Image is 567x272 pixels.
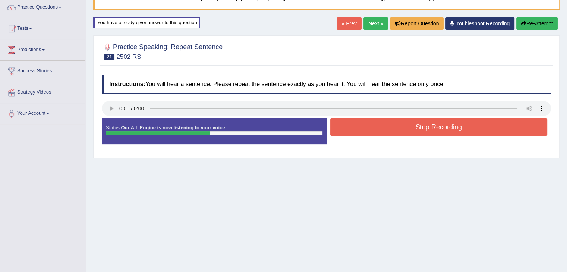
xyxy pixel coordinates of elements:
[109,81,145,87] b: Instructions:
[330,118,548,136] button: Stop Recording
[390,17,444,30] button: Report Question
[102,75,551,94] h4: You will hear a sentence. Please repeat the sentence exactly as you hear it. You will hear the se...
[445,17,514,30] a: Troubleshoot Recording
[0,82,85,101] a: Strategy Videos
[337,17,361,30] a: « Prev
[0,18,85,37] a: Tests
[363,17,388,30] a: Next »
[93,17,200,28] div: You have already given answer to this question
[102,42,223,60] h2: Practice Speaking: Repeat Sentence
[104,54,114,60] span: 21
[116,53,141,60] small: 2502 RS
[516,17,558,30] button: Re-Attempt
[0,39,85,58] a: Predictions
[0,61,85,79] a: Success Stories
[102,118,327,144] div: Status:
[0,103,85,122] a: Your Account
[121,125,226,130] strong: Our A.I. Engine is now listening to your voice.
